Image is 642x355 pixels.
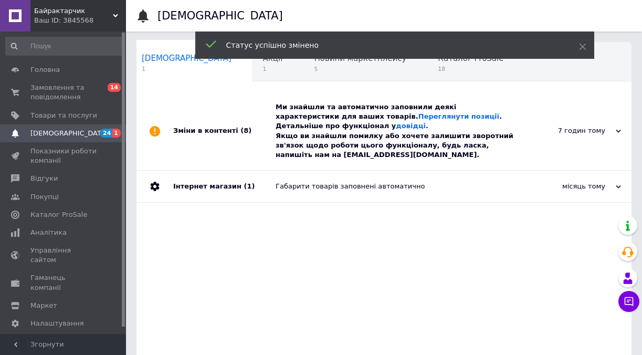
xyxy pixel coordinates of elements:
a: довідці [396,122,426,130]
div: Зміни в контенті [173,92,276,170]
div: Габарити товарів заповнені автоматично [276,182,516,191]
span: Відгуки [30,174,58,183]
span: Замовлення та повідомлення [30,83,97,102]
span: Байрактарчик [34,6,113,16]
span: Товари та послуги [30,111,97,120]
span: 24 [100,129,112,138]
span: (8) [240,127,251,134]
span: Показники роботи компанії [30,147,97,165]
span: 1 [263,65,283,73]
a: Переглянути позиції [418,112,499,120]
span: 14 [108,83,121,92]
h1: [DEMOGRAPHIC_DATA] [157,9,283,22]
span: Налаштування [30,319,84,328]
div: Інтернет магазин [173,171,276,202]
span: 1 [142,65,231,73]
span: [DEMOGRAPHIC_DATA] [30,129,108,138]
span: Каталог ProSale [30,210,87,220]
span: Аналітика [30,228,67,237]
div: Ми знайшли та автоматично заповнили деякі характеристики для ваших товарів. . Детальніше про функ... [276,102,516,160]
span: 1 [112,129,121,138]
button: Чат з покупцем [618,291,639,312]
input: Пошук [5,37,124,56]
span: Головна [30,65,60,75]
span: 18 [438,65,503,73]
span: Гаманець компанії [30,273,97,292]
div: Статус успішно змінено [226,40,553,50]
div: Ваш ID: 3845568 [34,16,126,25]
span: Управління сайтом [30,246,97,265]
span: Маркет [30,301,57,310]
div: 7 годин тому [516,126,621,135]
span: [DEMOGRAPHIC_DATA] [142,54,231,63]
span: 5 [314,65,406,73]
span: (1) [244,182,255,190]
div: місяць тому [516,182,621,191]
span: Покупці [30,192,59,202]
